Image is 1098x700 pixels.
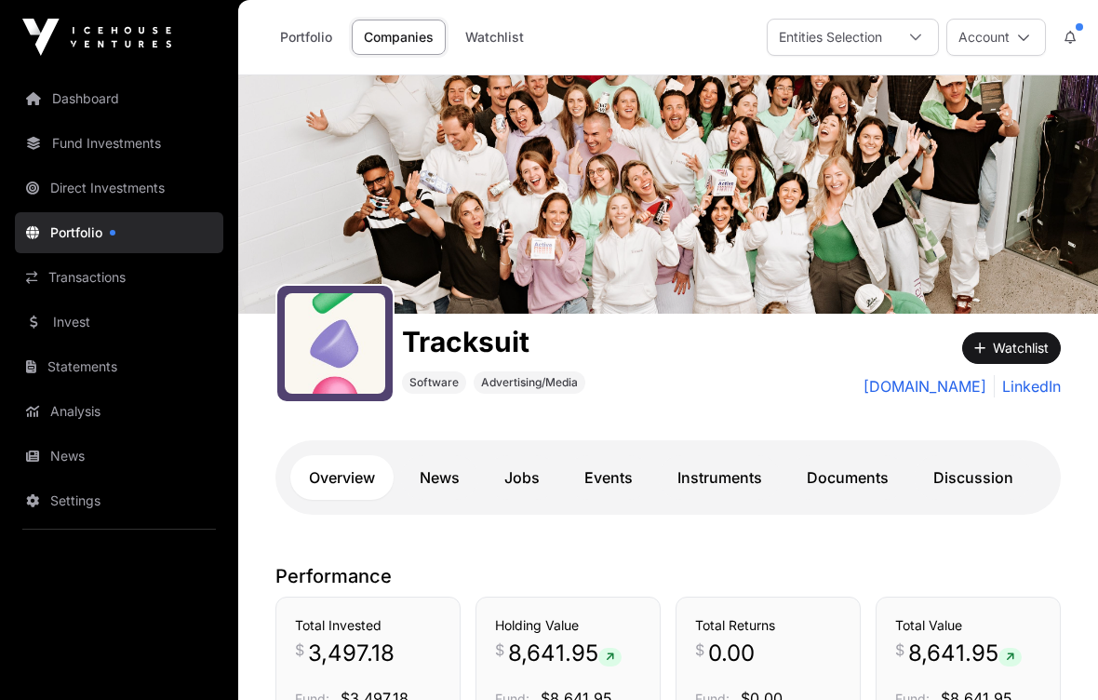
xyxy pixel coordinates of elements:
a: Events [566,455,651,500]
a: Overview [290,455,394,500]
a: Jobs [486,455,558,500]
a: News [15,436,223,477]
a: Documents [788,455,907,500]
h3: Total Value [895,616,1041,635]
iframe: Chat Widget [1005,611,1098,700]
span: Software [409,375,459,390]
a: Invest [15,302,223,343]
a: Dashboard [15,78,223,119]
button: Account [946,19,1046,56]
a: Statements [15,346,223,387]
h3: Total Invested [295,616,441,635]
a: Companies [352,20,446,55]
a: [DOMAIN_NAME] [864,375,986,397]
span: $ [895,639,904,661]
span: $ [495,639,504,661]
a: Analysis [15,391,223,432]
span: 3,497.18 [308,639,395,668]
span: 8,641.95 [508,639,622,668]
img: Icehouse Ventures Logo [22,19,171,56]
span: Advertising/Media [481,375,578,390]
a: Fund Investments [15,123,223,164]
a: Settings [15,480,223,521]
span: 0.00 [708,639,755,668]
h1: Tracksuit [402,325,585,358]
span: 8,641.95 [908,639,1022,668]
a: Direct Investments [15,168,223,209]
div: Entities Selection [768,20,893,55]
a: Transactions [15,257,223,298]
a: LinkedIn [994,375,1061,397]
nav: Tabs [290,455,1046,500]
img: gotracksuit_logo.jpeg [285,293,385,394]
a: Watchlist [453,20,536,55]
a: Instruments [659,455,781,500]
h3: Total Returns [695,616,841,635]
span: $ [695,639,704,661]
a: Discussion [915,455,1032,500]
span: $ [295,639,304,661]
h3: Holding Value [495,616,641,635]
a: News [401,455,478,500]
a: Portfolio [268,20,344,55]
img: Tracksuit [238,75,1098,314]
button: Watchlist [962,332,1061,364]
a: Portfolio [15,212,223,253]
p: Performance [275,563,1061,589]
